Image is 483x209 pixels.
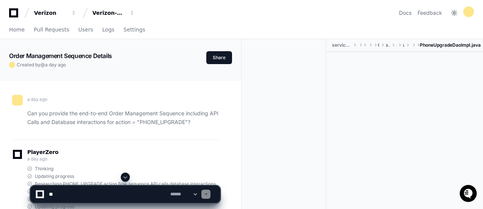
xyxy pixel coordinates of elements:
[9,52,112,60] app-text-character-animate: Order Management Sequence Details
[123,21,145,39] a: Settings
[8,8,23,23] img: PlayerZero
[9,21,25,39] a: Home
[396,42,397,48] span: phone
[34,21,69,39] a: Pull Requests
[27,96,47,102] span: a day ago
[41,62,45,68] span: @
[92,9,125,17] div: Verizon-Clarify-Order-Management
[78,27,93,32] span: Users
[399,9,411,17] a: Docs
[102,21,114,39] a: Logs
[123,27,145,32] span: Settings
[26,64,99,70] div: We're offline, we'll be back soon
[27,156,47,162] span: a day ago
[45,62,66,68] span: a day ago
[206,51,232,64] button: Share
[34,9,67,17] div: Verizon
[8,30,138,42] div: Welcome
[403,42,405,48] span: upgrade
[332,42,351,48] span: serviceplan-phone-upgrade-tbv
[129,59,138,68] button: Start new chat
[418,9,442,17] button: Feedback
[27,150,58,154] span: PlayerZero
[35,166,53,172] span: Thinking
[386,42,390,48] span: serviceplan
[53,79,92,85] a: Powered byPylon
[34,27,69,32] span: Pull Requests
[89,6,138,20] button: Verizon-Clarify-Order-Management
[102,27,114,32] span: Logs
[27,109,220,127] p: Can you provide the end-to-end Order Management Sequence including API Calls and Database interac...
[8,57,21,70] img: 1736555170064-99ba0984-63c1-480f-8ee9-699278ef63ed
[459,184,479,204] iframe: Open customer support
[9,27,25,32] span: Home
[75,80,92,85] span: Pylon
[78,21,93,39] a: Users
[378,42,380,48] span: tracfone
[31,6,79,20] button: Verizon
[26,57,124,64] div: Start new chat
[17,62,66,68] span: Created by
[420,42,481,48] span: PhoneUpgradeDaoImpl.java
